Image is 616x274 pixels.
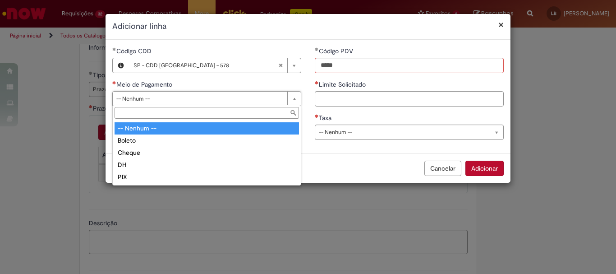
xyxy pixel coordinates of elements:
[113,121,301,185] ul: Meio de Pagamento
[115,159,299,171] div: DH
[115,135,299,147] div: Boleto
[115,122,299,135] div: -- Nenhum --
[115,171,299,183] div: PIX
[115,147,299,159] div: Cheque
